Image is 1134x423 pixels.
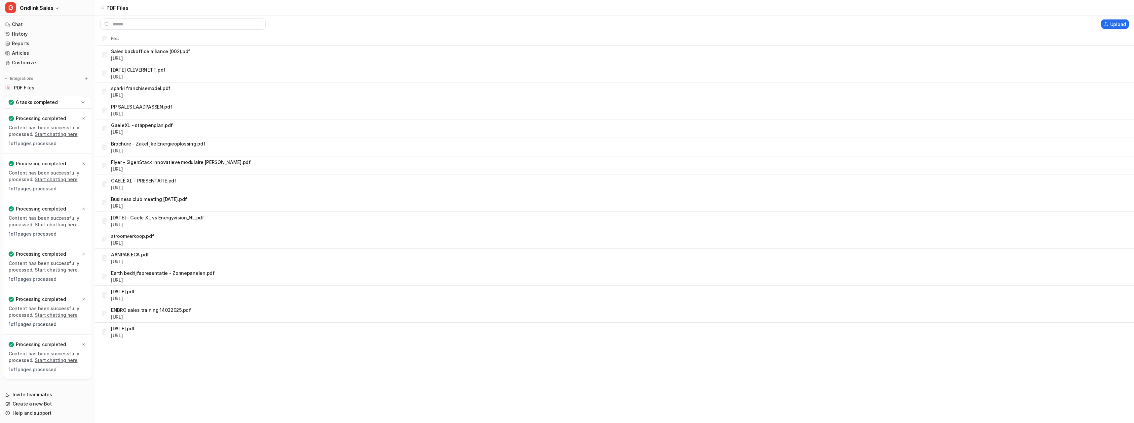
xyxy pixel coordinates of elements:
p: PDF Files [106,5,128,11]
a: Invite teammates [3,390,92,399]
p: [DATE].pdf [111,325,135,332]
p: Processing completed [16,251,66,257]
img: menu_add.svg [84,76,89,81]
a: [URL] [111,166,123,172]
img: PDF Files [7,86,11,90]
a: Start chatting here [35,357,78,363]
a: Start chatting here [35,131,78,137]
a: Start chatting here [35,177,78,182]
span: PDF Files [14,84,34,91]
a: Help and support [3,408,92,418]
p: Earth bedrijfspresentatie - Zonnepanelen.pdf [111,270,215,277]
p: PP SALES LAADPASSEN.pdf [111,103,172,110]
p: 1 of 1 pages processed [9,140,86,147]
p: Content has been successfully processed. [9,170,86,183]
a: [URL] [111,296,123,301]
img: upload-file icon [101,6,104,9]
p: Content has been successfully processed. [9,124,86,138]
a: PDF FilesPDF Files [3,83,92,92]
p: Content has been successfully processed. [9,350,86,364]
a: [URL] [111,203,123,209]
p: [DATE] CLEVERNETT.pdf [111,66,166,73]
button: Integrations [3,75,35,82]
p: 1 of 1 pages processed [9,276,86,282]
p: Processing completed [16,206,66,212]
p: 1 of 1 pages processed [9,231,86,237]
p: Processing completed [16,160,66,167]
a: [URL] [111,222,123,227]
p: 1 of 1 pages processed [9,321,86,328]
p: Flyer - SigenStack Innovatieve modulaire [PERSON_NAME].pdf [111,159,251,166]
a: [URL] [111,74,123,80]
a: [URL] [111,277,123,283]
img: expand menu [4,76,9,81]
th: Files [96,35,120,43]
p: GAELE XL - PRESENTATIE.pdf [111,177,176,184]
p: Processing completed [16,296,66,303]
p: Processing completed [16,115,66,122]
a: Start chatting here [35,222,78,227]
p: Content has been successfully processed. [9,260,86,273]
a: [URL] [111,92,123,98]
a: [URL] [111,314,123,320]
span: File Upload [14,95,39,102]
p: Sales backoffice alliance (002).pdf [111,48,190,55]
p: Business club meeting [DATE].pdf [111,196,187,203]
p: 1 of 1 pages processed [9,366,86,373]
a: [URL] [111,55,123,61]
a: History [3,29,92,39]
a: Articles [3,49,92,58]
a: [URL] [111,148,123,153]
p: ENBRO sales training 14032025.pdf [111,307,191,313]
p: Processing completed [16,341,66,348]
p: [DATE].pdf [111,288,135,295]
a: [URL] [111,185,123,190]
p: sparki franchisemodel.pdf [111,85,170,92]
a: [URL] [111,129,123,135]
a: File UploadFile Upload [3,94,92,103]
a: Start chatting here [35,312,78,318]
a: Start chatting here [35,267,78,273]
p: stroomverkoop.pdf [111,233,154,240]
p: Content has been successfully processed. [9,215,86,228]
a: Reports [3,39,92,48]
a: [URL] [111,111,123,116]
p: Content has been successfully processed. [9,305,86,318]
a: [URL] [111,333,123,338]
a: Create a new Bot [3,399,92,408]
a: Customize [3,58,92,67]
button: Upload [1101,19,1129,29]
a: [URL] [111,240,123,246]
p: AANPAK ECA.pdf [111,251,149,258]
p: GaeleXL - stappenplan.pdf [111,122,173,129]
span: Gridlink Sales [20,3,53,13]
p: 6 tasks completed [16,99,57,106]
span: G [5,2,16,13]
a: Chat [3,20,92,29]
p: Integrations [10,76,33,81]
p: Brochure - Zakelijke Energieoplossing.pdf [111,140,206,147]
p: [DATE] - Gaele XL vs Energyvision_NL.pdf [111,214,204,221]
a: [URL] [111,259,123,264]
p: 1 of 1 pages processed [9,185,86,192]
